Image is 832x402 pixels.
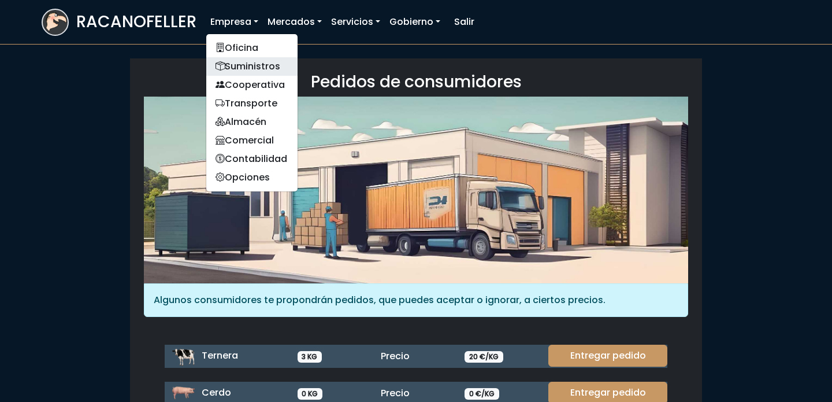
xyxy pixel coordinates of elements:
[206,168,298,187] a: Opciones
[144,97,688,283] img: orders.jpg
[374,386,458,400] div: Precio
[172,345,195,368] img: ternera.png
[206,113,298,131] a: Almacén
[144,72,688,92] h3: Pedidos de consumidores
[465,388,499,400] span: 0 €/KG
[298,388,323,400] span: 0 KG
[385,10,445,34] a: Gobierno
[298,351,322,363] span: 3 KG
[43,10,68,32] img: logoracarojo.png
[374,349,458,363] div: Precio
[326,10,385,34] a: Servicios
[465,351,503,363] span: 20 €/KG
[42,6,196,39] a: RACANOFELLER
[206,94,298,113] a: Transporte
[206,76,298,94] a: Cooperativa
[206,57,298,76] a: Suministros
[202,349,238,362] span: Ternera
[144,283,688,317] div: Algunos consumidores te propondrán pedidos, que puedes aceptar o ignorar, a ciertos precios.
[202,386,231,399] span: Cerdo
[206,39,298,57] a: Oficina
[548,345,667,367] a: Entregar pedido
[206,10,263,34] a: Empresa
[206,131,298,150] a: Comercial
[450,10,479,34] a: Salir
[76,12,196,32] h3: RACANOFELLER
[263,10,326,34] a: Mercados
[206,150,298,168] a: Contabilidad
